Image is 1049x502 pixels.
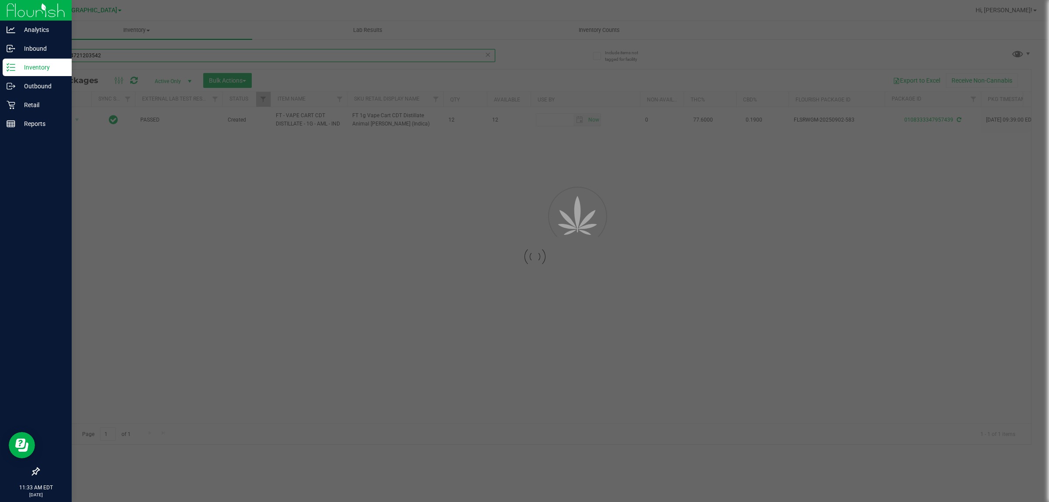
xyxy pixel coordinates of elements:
inline-svg: Outbound [7,82,15,91]
inline-svg: Inventory [7,63,15,72]
inline-svg: Inbound [7,44,15,53]
p: Outbound [15,81,68,91]
p: Retail [15,100,68,110]
p: Inventory [15,62,68,73]
iframe: Resource center [9,432,35,458]
inline-svg: Retail [7,101,15,109]
inline-svg: Reports [7,119,15,128]
p: [DATE] [4,492,68,498]
p: 11:33 AM EDT [4,484,68,492]
p: Reports [15,119,68,129]
inline-svg: Analytics [7,25,15,34]
p: Analytics [15,24,68,35]
p: Inbound [15,43,68,54]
